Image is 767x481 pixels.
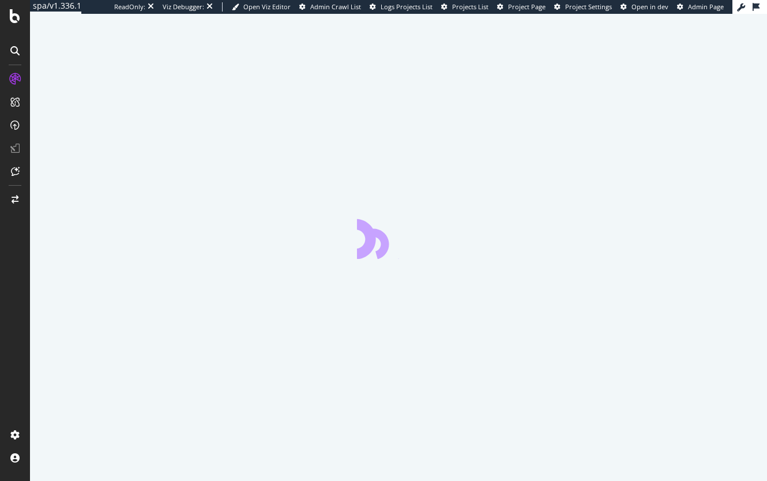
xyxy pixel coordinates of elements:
[441,2,488,12] a: Projects List
[631,2,668,11] span: Open in dev
[299,2,361,12] a: Admin Crawl List
[243,2,291,11] span: Open Viz Editor
[381,2,433,11] span: Logs Projects List
[310,2,361,11] span: Admin Crawl List
[114,2,145,12] div: ReadOnly:
[677,2,724,12] a: Admin Page
[497,2,546,12] a: Project Page
[232,2,291,12] a: Open Viz Editor
[508,2,546,11] span: Project Page
[688,2,724,11] span: Admin Page
[565,2,612,11] span: Project Settings
[357,217,440,259] div: animation
[163,2,204,12] div: Viz Debugger:
[370,2,433,12] a: Logs Projects List
[452,2,488,11] span: Projects List
[621,2,668,12] a: Open in dev
[554,2,612,12] a: Project Settings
